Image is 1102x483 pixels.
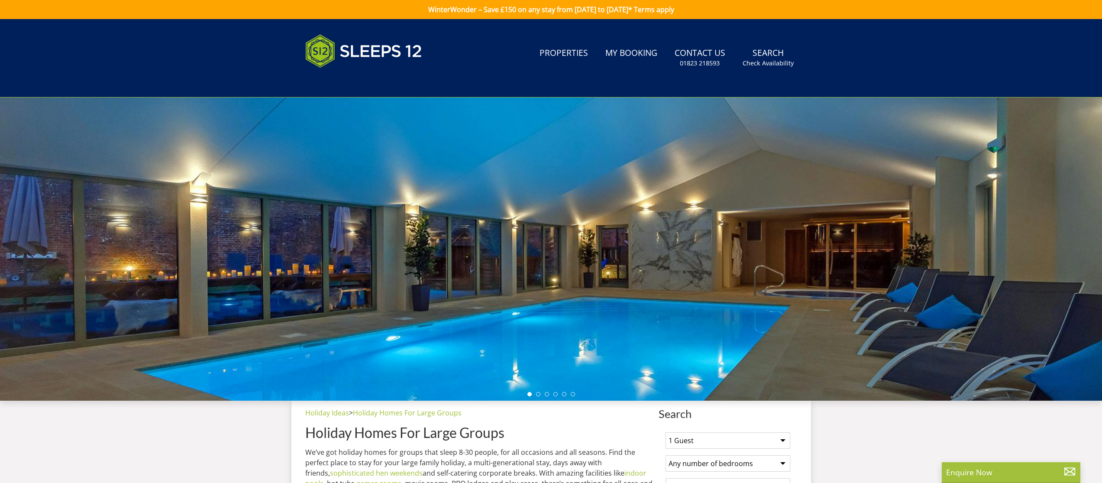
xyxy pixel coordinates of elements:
[739,44,797,72] a: SearchCheck Availability
[301,78,392,85] iframe: Customer reviews powered by Trustpilot
[305,425,655,440] h1: Holiday Homes For Large Groups
[602,44,661,63] a: My Booking
[305,29,422,73] img: Sleeps 12
[680,59,720,68] small: 01823 218593
[353,408,462,418] a: Holiday Homes For Large Groups
[330,468,423,478] a: sophisticated hen weekends
[946,467,1076,478] p: Enquire Now
[743,59,794,68] small: Check Availability
[536,44,591,63] a: Properties
[659,408,797,420] span: Search
[305,408,349,418] a: Holiday Ideas
[349,408,353,418] span: >
[671,44,729,72] a: Contact Us01823 218593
